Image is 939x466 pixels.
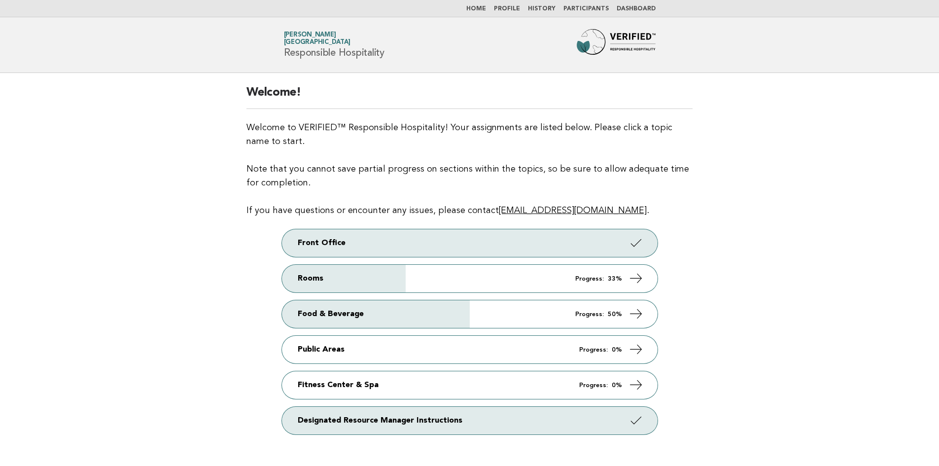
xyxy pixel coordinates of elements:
[246,121,693,217] p: Welcome to VERIFIED™ Responsible Hospitality! Your assignments are listed below. Please click a t...
[494,6,520,12] a: Profile
[284,32,350,45] a: [PERSON_NAME][GEOGRAPHIC_DATA]
[282,336,658,363] a: Public Areas Progress: 0%
[282,300,658,328] a: Food & Beverage Progress: 50%
[246,85,693,109] h2: Welcome!
[282,407,658,434] a: Designated Resource Manager Instructions
[282,371,658,399] a: Fitness Center & Spa Progress: 0%
[466,6,486,12] a: Home
[282,265,658,292] a: Rooms Progress: 33%
[563,6,609,12] a: Participants
[608,276,622,282] strong: 33%
[575,311,604,318] em: Progress:
[284,39,350,46] span: [GEOGRAPHIC_DATA]
[579,347,608,353] em: Progress:
[579,382,608,389] em: Progress:
[282,229,658,257] a: Front Office
[284,32,384,58] h1: Responsible Hospitality
[617,6,656,12] a: Dashboard
[499,206,647,215] a: [EMAIL_ADDRESS][DOMAIN_NAME]
[612,347,622,353] strong: 0%
[612,382,622,389] strong: 0%
[575,276,604,282] em: Progress:
[577,29,656,61] img: Forbes Travel Guide
[608,311,622,318] strong: 50%
[528,6,556,12] a: History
